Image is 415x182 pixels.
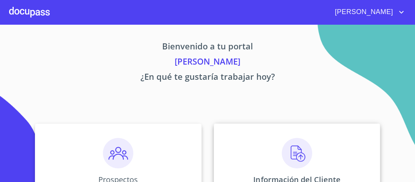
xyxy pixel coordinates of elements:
[329,6,406,18] button: account of current user
[282,138,312,168] img: carga.png
[9,40,406,55] p: Bienvenido a tu portal
[9,55,406,70] p: [PERSON_NAME]
[9,70,406,85] p: ¿En qué te gustaría trabajar hoy?
[103,138,133,168] img: prospectos.png
[329,6,397,18] span: [PERSON_NAME]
